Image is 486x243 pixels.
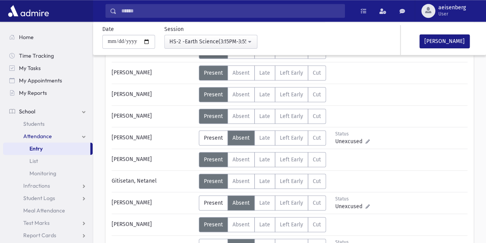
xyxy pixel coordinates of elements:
[3,142,90,155] a: Entry
[3,180,93,192] a: Infractions
[280,113,303,120] span: Left Early
[3,155,93,167] a: List
[259,91,270,98] span: Late
[29,157,38,164] span: List
[23,207,65,214] span: Meal Attendance
[313,156,321,163] span: Cut
[313,113,321,120] span: Cut
[3,118,93,130] a: Students
[313,200,321,206] span: Cut
[199,174,326,189] div: AttTypes
[259,70,270,76] span: Late
[19,34,34,41] span: Home
[419,34,470,48] button: [PERSON_NAME]
[204,156,223,163] span: Present
[204,221,223,228] span: Present
[108,152,199,167] div: [PERSON_NAME]
[23,133,52,140] span: Attendance
[19,65,41,72] span: My Tasks
[233,178,250,185] span: Absent
[233,221,250,228] span: Absent
[199,65,326,80] div: AttTypes
[335,195,370,202] div: Status
[335,202,365,210] span: Unexcused
[233,200,250,206] span: Absent
[108,174,199,189] div: Gitisetan, Netanel
[233,91,250,98] span: Absent
[3,204,93,217] a: Meal Attendance
[204,200,223,206] span: Present
[259,135,270,141] span: Late
[204,91,223,98] span: Present
[3,74,93,87] a: My Appointments
[335,130,370,137] div: Status
[3,87,93,99] a: My Reports
[23,219,50,226] span: Test Marks
[313,135,321,141] span: Cut
[280,135,303,141] span: Left Early
[29,145,43,152] span: Entry
[108,195,199,210] div: [PERSON_NAME]
[108,130,199,145] div: [PERSON_NAME]
[3,167,93,180] a: Monitoring
[199,109,326,124] div: AttTypes
[204,135,223,141] span: Present
[259,178,270,185] span: Late
[108,87,199,102] div: [PERSON_NAME]
[438,5,466,11] span: aeisenberg
[438,11,466,17] span: User
[259,113,270,120] span: Late
[199,152,326,167] div: AttTypes
[3,217,93,229] a: Test Marks
[102,25,114,33] label: Date
[19,108,35,115] span: School
[169,37,246,45] div: HS-2 -Earth Science(3:15PM-3:55PM)
[19,89,47,96] span: My Reports
[199,87,326,102] div: AttTypes
[164,25,184,33] label: Session
[204,113,223,120] span: Present
[23,195,55,202] span: Student Logs
[233,113,250,120] span: Absent
[108,65,199,80] div: [PERSON_NAME]
[280,200,303,206] span: Left Early
[23,120,45,127] span: Students
[280,156,303,163] span: Left Early
[335,137,365,145] span: Unexcused
[19,52,54,59] span: Time Tracking
[233,156,250,163] span: Absent
[6,3,51,19] img: AdmirePro
[280,91,303,98] span: Left Early
[29,170,56,177] span: Monitoring
[204,178,223,185] span: Present
[23,232,56,239] span: Report Cards
[3,192,93,204] a: Student Logs
[259,156,270,163] span: Late
[3,130,93,142] a: Attendance
[164,34,257,48] button: HS-2 -Earth Science(3:15PM-3:55PM)
[233,135,250,141] span: Absent
[108,217,199,232] div: [PERSON_NAME]
[313,70,321,76] span: Cut
[280,70,303,76] span: Left Early
[204,70,223,76] span: Present
[259,200,270,206] span: Late
[313,178,321,185] span: Cut
[23,182,50,189] span: Infractions
[117,4,345,18] input: Search
[199,130,326,145] div: AttTypes
[3,31,93,43] a: Home
[19,77,62,84] span: My Appointments
[3,229,93,241] a: Report Cards
[233,70,250,76] span: Absent
[3,62,93,74] a: My Tasks
[313,91,321,98] span: Cut
[280,178,303,185] span: Left Early
[199,195,326,210] div: AttTypes
[3,105,93,118] a: School
[108,109,199,124] div: [PERSON_NAME]
[3,50,93,62] a: Time Tracking
[199,217,326,232] div: AttTypes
